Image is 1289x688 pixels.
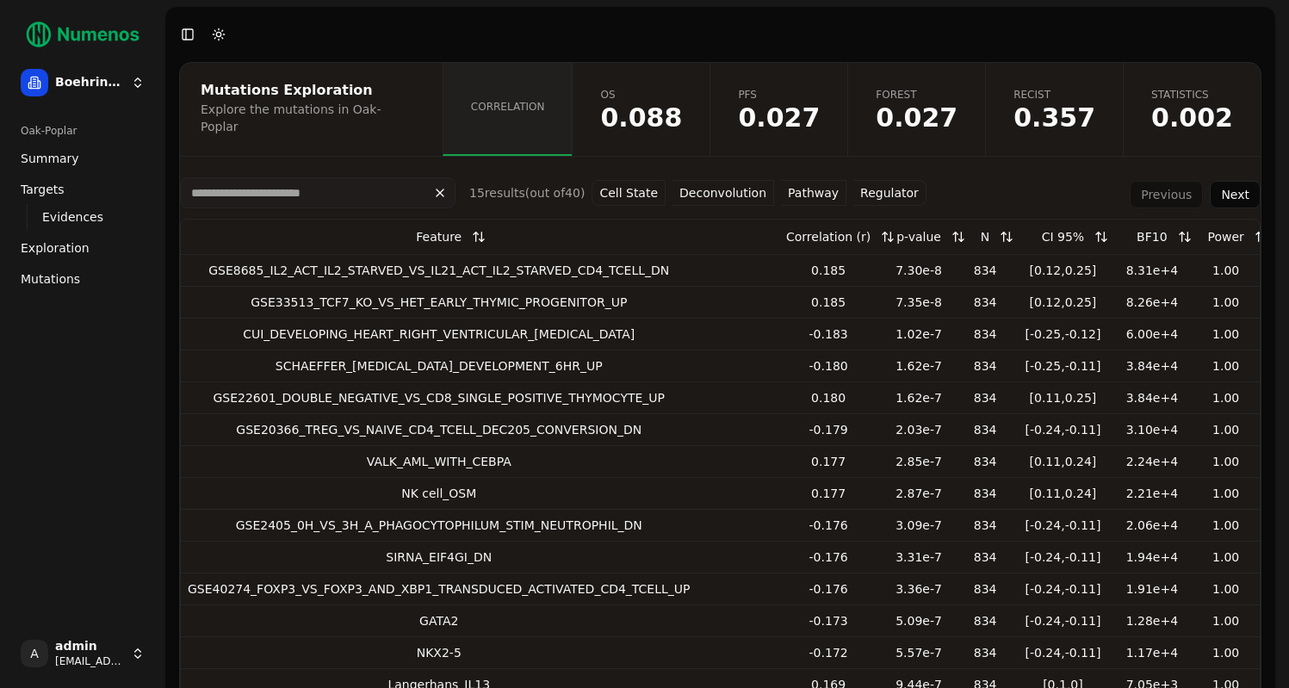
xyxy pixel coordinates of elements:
div: 2.21e+4 [1119,485,1185,502]
div: 1.02e-7 [888,325,950,343]
a: Mutations [14,265,152,293]
span: 0.0272934721226731 [876,105,957,131]
span: 0.00169 [1151,105,1233,131]
span: Statistics [1151,88,1233,102]
span: Exploration [21,239,90,257]
div: Mutations Exploration [201,84,417,97]
div: 834 [964,453,1007,470]
a: Statistics0.002 [1123,63,1261,156]
div: 2.87e-7 [888,485,950,502]
div: GSE33513_TCF7_KO_VS_HET_EARLY_THYMIC_PROGENITOR_UP [188,294,691,311]
div: 834 [964,644,1007,661]
div: 1.91e+4 [1119,580,1185,598]
div: 834 [964,549,1007,566]
button: Next [1210,181,1261,208]
div: BF10 [1137,221,1167,252]
div: 1.00 [1199,294,1253,311]
div: 1.17e+4 [1119,644,1185,661]
div: 7.35e-8 [888,294,950,311]
div: 5.09e-7 [888,612,950,629]
span: Recist [1013,88,1095,102]
div: 1.00 [1199,389,1253,406]
div: 1.00 [1199,453,1253,470]
span: Boehringer Ingelheim [55,75,124,90]
div: NK cell_OSM [188,485,691,502]
span: 15 result s [469,186,525,200]
div: 1.00 [1199,549,1253,566]
div: 8.26e+4 [1119,294,1185,311]
div: [ -0.25 , -0.12 ] [1020,325,1105,343]
span: Mutations [21,270,80,288]
div: 834 [964,580,1007,598]
div: 834 [964,325,1007,343]
div: NKX2-5 [188,644,691,661]
span: [EMAIL_ADDRESS] [55,654,124,668]
span: Summary [21,150,79,167]
div: 0.177 [783,453,874,470]
div: 834 [964,389,1007,406]
div: 5.57e-7 [888,644,950,661]
span: Evidences [42,208,103,226]
div: 1.00 [1199,421,1253,438]
div: 834 [964,421,1007,438]
span: 0.0879272315790789 [600,105,682,131]
div: -0.173 [783,612,874,629]
span: Forest [876,88,957,102]
div: 834 [964,357,1007,375]
div: Explore the mutations in Oak-Poplar [201,101,417,135]
div: 2.06e+4 [1119,517,1185,534]
button: Toggle Dark Mode [207,22,231,46]
div: 0.185 [783,262,874,279]
span: 0.0272934721226731 [738,105,820,131]
img: Numenos [14,14,152,55]
div: -0.183 [783,325,874,343]
div: Power [1207,221,1243,252]
div: Oak-Poplar [14,117,152,145]
div: GSE2405_0H_VS_3H_A_PHAGOCYTOPHILUM_STIM_NEUTROPHIL_DN [188,517,691,534]
div: VALK_AML_WITH_CEBPA [188,453,691,470]
div: [ -0.25 , -0.11 ] [1020,357,1105,375]
span: PFS [738,88,820,102]
span: (out of 40 ) [525,186,586,200]
button: Boehringer Ingelheim [14,62,152,103]
div: 3.84e+4 [1119,389,1185,406]
div: 1.94e+4 [1119,549,1185,566]
div: [ 0.11 , 0.25 ] [1020,389,1105,406]
div: -0.179 [783,421,874,438]
span: OS [600,88,682,102]
span: 0.35683005877428 [1013,105,1095,131]
div: p-value [896,221,941,252]
button: Toggle Sidebar [176,22,200,46]
div: 1.00 [1199,357,1253,375]
div: CUI_DEVELOPING_HEART_RIGHT_VENTRICULAR_[MEDICAL_DATA] [188,325,691,343]
div: 3.10e+4 [1119,421,1185,438]
div: 0.180 [783,389,874,406]
div: 1.00 [1199,325,1253,343]
div: [ -0.24 , -0.11 ] [1020,517,1105,534]
button: Pathway [781,180,846,206]
div: 1.28e+4 [1119,612,1185,629]
div: 1.00 [1199,262,1253,279]
div: GSE40274_FOXP3_VS_FOXP3_AND_XBP1_TRANSDUCED_ACTIVATED_CD4_TCELL_UP [188,580,691,598]
div: -0.176 [783,549,874,566]
div: [ -0.24 , -0.11 ] [1020,612,1105,629]
div: SCHAEFFER_[MEDICAL_DATA]_DEVELOPMENT_6HR_UP [188,357,691,375]
span: admin [55,639,124,654]
div: 1.62e-7 [888,357,950,375]
div: 1.00 [1199,612,1253,629]
div: [ -0.24 , -0.11 ] [1020,580,1105,598]
a: PFS0.027 [710,63,847,156]
div: 834 [964,485,1007,502]
div: [ -0.24 , -0.11 ] [1020,644,1105,661]
div: 2.85e-7 [888,453,950,470]
div: 1.00 [1199,517,1253,534]
div: 1.62e-7 [888,389,950,406]
a: Correlation [443,63,573,156]
div: 2.03e-7 [888,421,950,438]
div: 2.24e+4 [1119,453,1185,470]
div: 834 [964,517,1007,534]
div: GATA2 [188,612,691,629]
div: [ -0.24 , -0.11 ] [1020,549,1105,566]
div: 834 [964,262,1007,279]
div: 3.36e-7 [888,580,950,598]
